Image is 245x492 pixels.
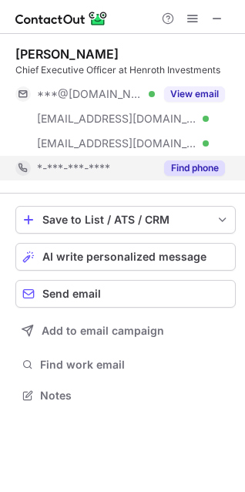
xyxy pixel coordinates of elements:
[37,87,143,101] span: ***@[DOMAIN_NAME]
[42,288,101,300] span: Send email
[37,112,197,126] span: [EMAIL_ADDRESS][DOMAIN_NAME]
[15,385,236,406] button: Notes
[164,160,225,176] button: Reveal Button
[40,358,230,372] span: Find work email
[37,136,197,150] span: [EMAIL_ADDRESS][DOMAIN_NAME]
[15,243,236,271] button: AI write personalized message
[15,317,236,345] button: Add to email campaign
[42,251,206,263] span: AI write personalized message
[40,389,230,403] span: Notes
[42,214,209,226] div: Save to List / ATS / CRM
[15,63,236,77] div: Chief Executive Officer at Henroth Investments
[15,9,108,28] img: ContactOut v5.3.10
[15,46,119,62] div: [PERSON_NAME]
[42,325,164,337] span: Add to email campaign
[15,354,236,376] button: Find work email
[164,86,225,102] button: Reveal Button
[15,280,236,308] button: Send email
[15,206,236,234] button: save-profile-one-click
